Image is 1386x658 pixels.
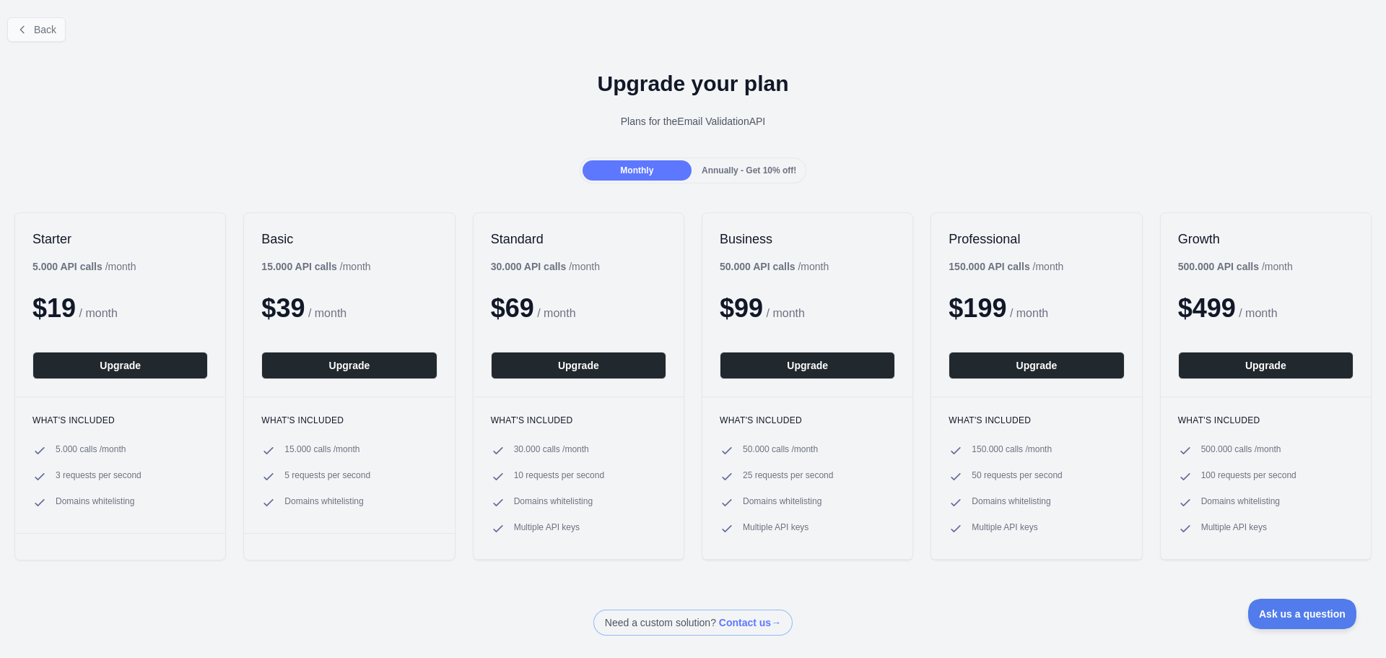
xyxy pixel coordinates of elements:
span: $ 99 [720,293,763,323]
h2: Standard [491,230,666,248]
iframe: Toggle Customer Support [1248,599,1357,629]
div: / month [949,259,1063,274]
div: / month [720,259,829,274]
div: / month [491,259,600,274]
b: 150.000 API calls [949,261,1029,272]
h2: Business [720,230,895,248]
span: $ 199 [949,293,1006,323]
b: 50.000 API calls [720,261,796,272]
h2: Professional [949,230,1124,248]
b: 30.000 API calls [491,261,567,272]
